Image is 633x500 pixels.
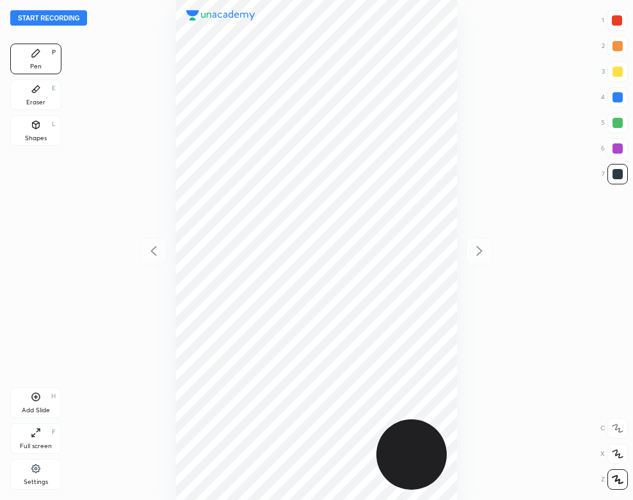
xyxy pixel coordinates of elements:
div: 1 [602,10,627,31]
div: L [52,121,56,127]
div: Settings [24,479,48,485]
div: Shapes [25,135,47,141]
button: Start recording [10,10,87,26]
div: E [52,85,56,92]
div: 3 [602,61,628,82]
div: 7 [602,164,628,184]
div: Full screen [20,443,52,449]
div: X [600,444,628,464]
div: Eraser [26,99,45,106]
div: F [52,429,56,435]
div: P [52,49,56,56]
div: 5 [601,113,628,133]
div: C [600,418,628,439]
div: Pen [30,63,42,70]
div: 2 [602,36,628,56]
div: Z [601,469,628,490]
div: 4 [601,87,628,108]
div: 6 [601,138,628,159]
div: H [51,393,56,399]
div: Add Slide [22,407,50,414]
img: logo.38c385cc.svg [186,10,255,20]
